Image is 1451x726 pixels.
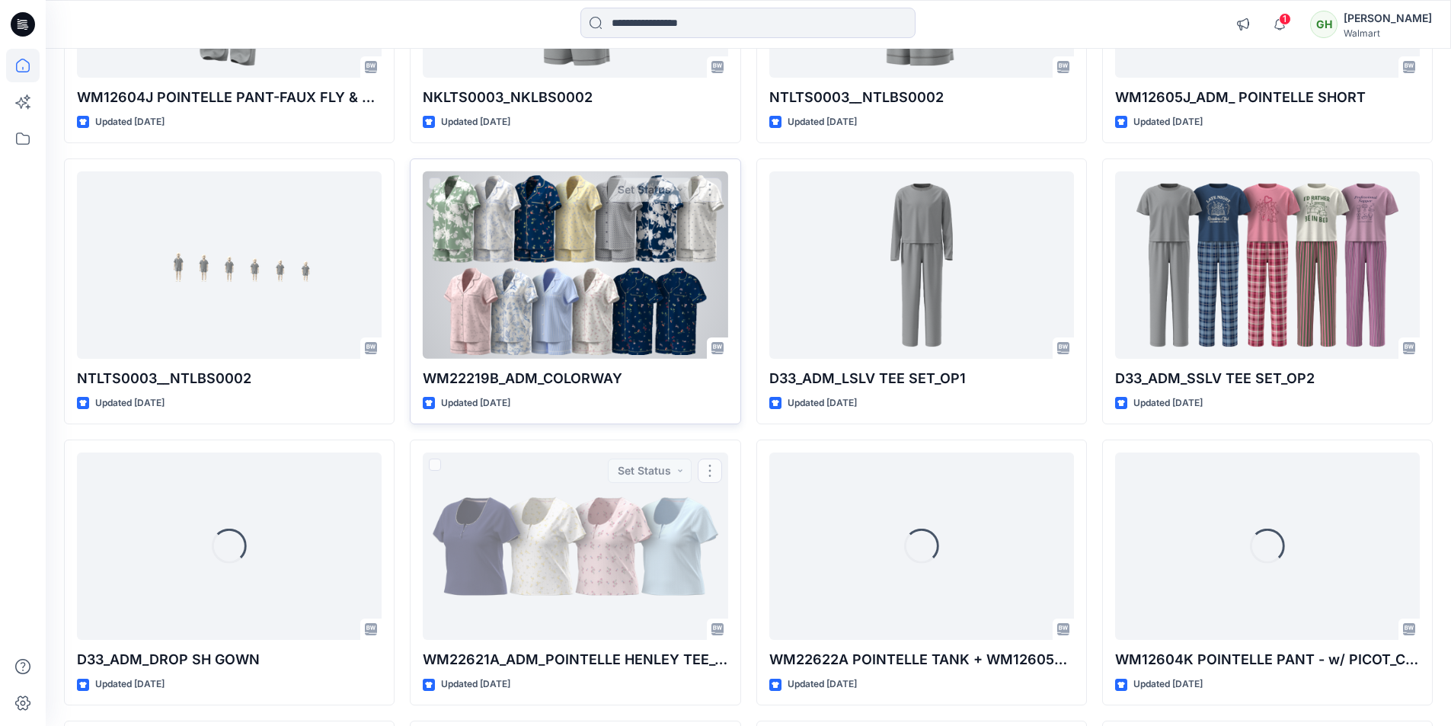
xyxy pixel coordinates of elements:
[423,649,727,670] p: WM22621A_ADM_POINTELLE HENLEY TEE_COLORWAY
[441,114,510,130] p: Updated [DATE]
[788,395,857,411] p: Updated [DATE]
[769,171,1074,360] a: D33_ADM_LSLV TEE SET_OP1
[1344,27,1432,39] div: Walmart
[788,676,857,692] p: Updated [DATE]
[95,676,165,692] p: Updated [DATE]
[1344,9,1432,27] div: [PERSON_NAME]
[1115,649,1420,670] p: WM12604K POINTELLE PANT - w/ PICOT_COLORWAY
[1115,368,1420,389] p: D33_ADM_SSLV TEE SET_OP2
[1133,114,1203,130] p: Updated [DATE]
[769,368,1074,389] p: D33_ADM_LSLV TEE SET_OP1
[77,649,382,670] p: D33_ADM_DROP SH GOWN
[423,368,727,389] p: WM22219B_ADM_COLORWAY
[77,368,382,389] p: NTLTS0003__NTLBS0002
[423,171,727,360] a: WM22219B_ADM_COLORWAY
[1310,11,1338,38] div: GH
[77,87,382,108] p: WM12604J POINTELLE PANT-FAUX FLY & BUTTONS + PICOT
[95,114,165,130] p: Updated [DATE]
[1133,395,1203,411] p: Updated [DATE]
[1133,676,1203,692] p: Updated [DATE]
[769,649,1074,670] p: WM22622A POINTELLE TANK + WM12605K POINTELLE SHORT -w- PICOT_COLORWAY
[441,676,510,692] p: Updated [DATE]
[423,453,727,641] a: WM22621A_ADM_POINTELLE HENLEY TEE_COLORWAY
[95,395,165,411] p: Updated [DATE]
[1279,13,1291,25] span: 1
[788,114,857,130] p: Updated [DATE]
[441,395,510,411] p: Updated [DATE]
[423,87,727,108] p: NKLTS0003_NKLBS0002
[769,87,1074,108] p: NTLTS0003__NTLBS0002
[77,171,382,360] a: NTLTS0003__NTLBS0002
[1115,87,1420,108] p: WM12605J_ADM_ POINTELLE SHORT
[1115,171,1420,360] a: D33_ADM_SSLV TEE SET_OP2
